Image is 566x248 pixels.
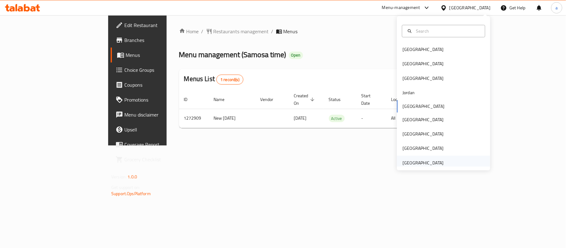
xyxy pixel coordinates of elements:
span: Restaurants management [214,28,269,35]
td: All [386,109,418,128]
a: Support.OpsPlatform [111,190,151,198]
td: - [357,109,386,128]
td: New [DATE] [209,109,255,128]
a: Menus [111,48,203,62]
div: Total records count [216,75,243,85]
h2: Menus List [184,74,243,85]
span: Grocery Checklist [124,156,198,163]
table: enhanced table [179,90,488,128]
span: Status [329,96,349,103]
span: Active [329,115,345,122]
div: [GEOGRAPHIC_DATA] [403,116,444,123]
span: Upsell [124,126,198,133]
div: [GEOGRAPHIC_DATA] [403,60,444,67]
span: Coupons [124,81,198,89]
a: Menu disclaimer [111,107,203,122]
a: Choice Groups [111,62,203,77]
span: Vendor [260,96,282,103]
span: ID [184,96,196,103]
span: Promotions [124,96,198,103]
a: Edit Restaurant [111,18,203,33]
div: Jordan [403,89,415,96]
span: Menu disclaimer [124,111,198,118]
span: Version: [111,173,127,181]
span: Branches [124,36,198,44]
div: [GEOGRAPHIC_DATA] [449,4,490,11]
a: Grocery Checklist [111,152,203,167]
span: Created On [294,92,316,107]
input: Search [413,28,481,34]
span: [DATE] [294,114,307,122]
span: Choice Groups [124,66,198,74]
span: Start Date [361,92,379,107]
a: Upsell [111,122,203,137]
span: Coverage Report [124,141,198,148]
div: [GEOGRAPHIC_DATA] [403,145,444,152]
div: Open [289,52,303,59]
span: 1 record(s) [217,77,243,83]
nav: breadcrumb [179,28,445,35]
a: Restaurants management [206,28,269,35]
div: [GEOGRAPHIC_DATA] [403,159,444,166]
span: Menu management ( Samosa time ) [179,48,286,62]
span: Edit Restaurant [124,21,198,29]
div: [GEOGRAPHIC_DATA] [403,131,444,137]
span: Locale [391,96,411,103]
div: [GEOGRAPHIC_DATA] [403,75,444,82]
a: Branches [111,33,203,48]
a: Coupons [111,77,203,92]
a: Coverage Report [111,137,203,152]
div: [GEOGRAPHIC_DATA] [403,46,444,53]
span: Menus [126,51,198,59]
div: Menu-management [382,4,420,11]
a: Promotions [111,92,203,107]
span: Name [214,96,233,103]
li: / [271,28,274,35]
span: Get support on: [111,183,140,191]
span: Open [289,53,303,58]
span: a [555,4,558,11]
span: Menus [283,28,298,35]
span: 1.0.0 [127,173,137,181]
